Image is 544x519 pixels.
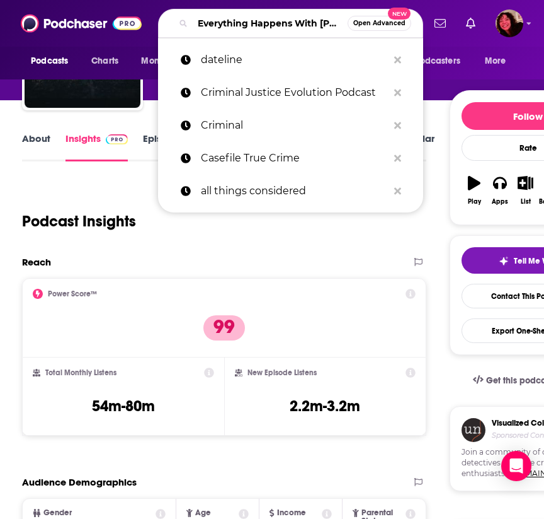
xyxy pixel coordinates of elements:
[193,13,348,33] input: Search podcasts, credits, & more...
[158,76,423,109] a: Criminal Justice Evolution Podcast
[45,368,116,377] h2: Total Monthly Listens
[92,397,155,416] h3: 54m-80m
[461,13,480,34] a: Show notifications dropdown
[499,256,509,266] img: tell me why sparkle
[521,198,531,206] div: List
[513,168,538,213] button: List
[290,397,360,416] h3: 2.2m-3.2m
[83,49,126,73] a: Charts
[496,9,523,37] img: User Profile
[462,168,487,213] button: Play
[158,109,423,142] a: Criminal
[201,109,388,142] p: Criminal
[496,9,523,37] span: Logged in as Kathryn-Musilek
[22,212,136,231] h1: Podcast Insights
[476,49,522,73] button: open menu
[201,175,388,207] p: all things considered
[348,16,411,31] button: Open AdvancedNew
[388,8,411,20] span: New
[429,13,451,34] a: Show notifications dropdown
[492,198,508,206] div: Apps
[22,49,84,73] button: open menu
[404,132,434,161] a: Similar
[496,9,523,37] button: Show profile menu
[21,11,142,35] img: Podchaser - Follow, Share and Rate Podcasts
[158,9,423,38] div: Search podcasts, credits, & more...
[277,509,306,517] span: Income
[143,132,205,161] a: Episodes1191
[43,509,72,517] span: Gender
[353,20,405,26] span: Open Advanced
[141,52,186,70] span: Monitoring
[201,142,388,175] p: Casefile True Crime
[22,476,137,488] h2: Audience Demographics
[400,52,460,70] span: For Podcasters
[132,49,202,73] button: open menu
[106,134,128,144] img: Podchaser Pro
[203,315,245,341] p: 99
[485,52,506,70] span: More
[91,52,118,70] span: Charts
[22,132,50,161] a: About
[462,418,485,442] img: coldCase.18b32719.png
[501,451,531,481] div: Open Intercom Messenger
[487,168,513,213] button: Apps
[247,368,317,377] h2: New Episode Listens
[201,44,388,76] p: dateline
[158,44,423,76] a: dateline
[31,52,68,70] span: Podcasts
[22,256,51,268] h2: Reach
[48,289,97,298] h2: Power Score™
[201,76,388,109] p: Criminal Justice Evolution Podcast
[158,142,423,175] a: Casefile True Crime
[392,49,479,73] button: open menu
[195,509,211,517] span: Age
[468,198,481,206] div: Play
[65,132,128,161] a: InsightsPodchaser Pro
[158,175,423,207] a: all things considered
